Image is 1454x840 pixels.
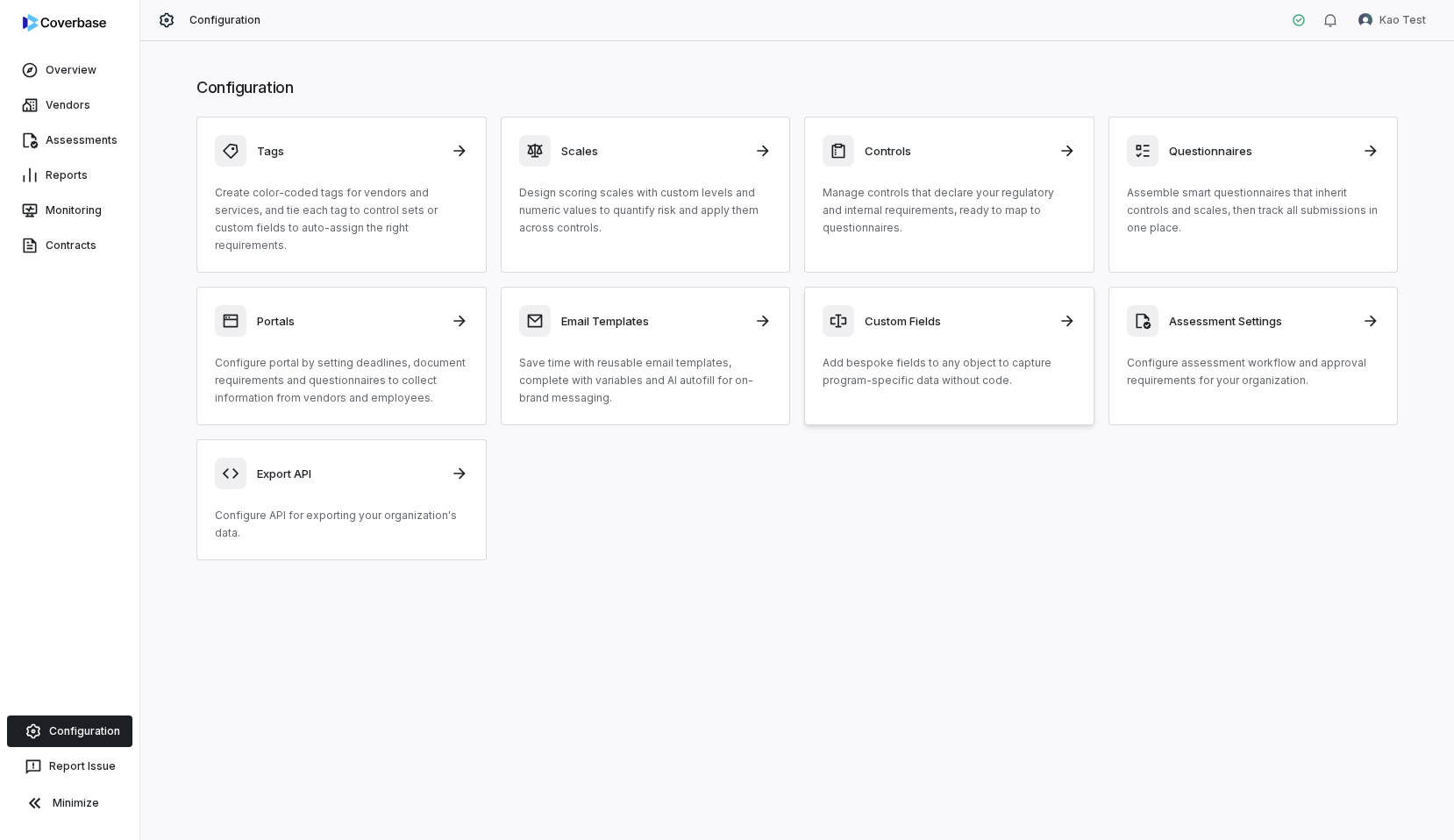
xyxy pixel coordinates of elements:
h3: Email Templates [561,313,745,329]
a: Assessment SettingsConfigure assessment workflow and approval requirements for your organization. [1108,287,1399,425]
span: Kao Test [1379,13,1426,27]
p: Assemble smart questionnaires that inherit controls and scales, then track all submissions in one... [1127,184,1380,237]
h3: Export API [257,466,440,481]
h3: Assessment Settings [1169,313,1352,329]
h1: Configuration [196,76,1398,99]
h3: Tags [257,143,440,159]
p: Design scoring scales with custom levels and numeric values to quantify risk and apply them acros... [519,184,773,237]
a: Contracts [4,230,136,261]
h3: Custom Fields [865,313,1048,329]
button: Report Issue [7,751,132,782]
p: Configure assessment workflow and approval requirements for your organization. [1127,354,1380,389]
h3: Controls [865,143,1048,159]
a: Overview [4,54,136,86]
a: Vendors [4,89,136,121]
h3: Scales [561,143,745,159]
a: Custom FieldsAdd bespoke fields to any object to capture program-specific data without code. [804,287,1094,425]
img: Kao Test avatar [1358,13,1372,27]
a: TagsCreate color-coded tags for vendors and services, and tie each tag to control sets or custom ... [196,117,487,273]
a: Reports [4,160,136,191]
a: ControlsManage controls that declare your regulatory and internal requirements, ready to map to q... [804,117,1094,273]
a: ScalesDesign scoring scales with custom levels and numeric values to quantify risk and apply them... [501,117,791,273]
a: PortalsConfigure portal by setting deadlines, document requirements and questionnaires to collect... [196,287,487,425]
p: Configure portal by setting deadlines, document requirements and questionnaires to collect inform... [215,354,468,407]
a: Email TemplatesSave time with reusable email templates, complete with variables and AI autofill f... [501,287,791,425]
h3: Portals [257,313,440,329]
a: Assessments [4,125,136,156]
p: Add bespoke fields to any object to capture program-specific data without code. [823,354,1076,389]
span: Configuration [189,13,261,27]
button: Minimize [7,786,132,821]
a: Monitoring [4,195,136,226]
p: Save time with reusable email templates, complete with variables and AI autofill for on-brand mes... [519,354,773,407]
p: Configure API for exporting your organization's data. [215,507,468,542]
button: Kao Test avatarKao Test [1348,7,1436,33]
img: logo-D7KZi-bG.svg [23,14,106,32]
p: Create color-coded tags for vendors and services, and tie each tag to control sets or custom fiel... [215,184,468,254]
h3: Questionnaires [1169,143,1352,159]
a: QuestionnairesAssemble smart questionnaires that inherit controls and scales, then track all subm... [1108,117,1399,273]
p: Manage controls that declare your regulatory and internal requirements, ready to map to questionn... [823,184,1076,237]
a: Export APIConfigure API for exporting your organization's data. [196,439,487,560]
a: Configuration [7,715,132,747]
